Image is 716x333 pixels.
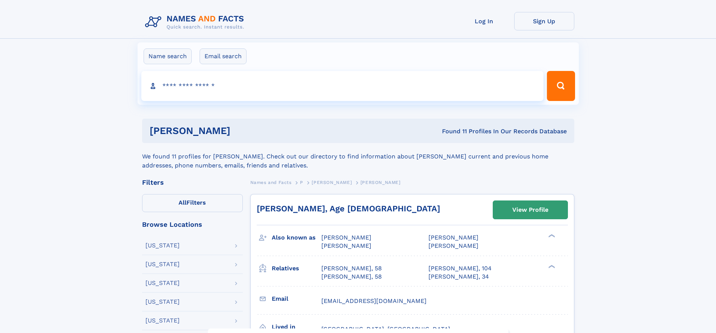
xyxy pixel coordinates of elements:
[272,231,321,244] h3: Also known as
[145,299,180,305] div: [US_STATE]
[321,297,427,304] span: [EMAIL_ADDRESS][DOMAIN_NAME]
[547,71,575,101] button: Search Button
[321,264,382,273] a: [PERSON_NAME], 58
[142,194,243,212] label: Filters
[300,180,303,185] span: P
[454,12,514,30] a: Log In
[428,234,478,241] span: [PERSON_NAME]
[145,261,180,267] div: [US_STATE]
[150,126,336,136] h1: [PERSON_NAME]
[142,143,574,170] div: We found 11 profiles for [PERSON_NAME]. Check out our directory to find information about [PERSON...
[272,292,321,305] h3: Email
[141,71,544,101] input: search input
[145,318,180,324] div: [US_STATE]
[428,264,492,273] a: [PERSON_NAME], 104
[200,48,247,64] label: Email search
[257,204,440,213] a: [PERSON_NAME], Age [DEMOGRAPHIC_DATA]
[142,179,243,186] div: Filters
[321,234,371,241] span: [PERSON_NAME]
[142,221,243,228] div: Browse Locations
[312,180,352,185] span: [PERSON_NAME]
[512,201,548,218] div: View Profile
[179,199,186,206] span: All
[428,273,489,281] a: [PERSON_NAME], 34
[145,243,180,249] div: [US_STATE]
[142,12,250,32] img: Logo Names and Facts
[360,180,401,185] span: [PERSON_NAME]
[312,178,352,187] a: [PERSON_NAME]
[336,127,567,136] div: Found 11 Profiles In Our Records Database
[321,273,382,281] a: [PERSON_NAME], 58
[145,280,180,286] div: [US_STATE]
[300,178,303,187] a: P
[546,264,556,269] div: ❯
[321,325,450,333] span: [GEOGRAPHIC_DATA], [GEOGRAPHIC_DATA]
[546,234,556,238] div: ❯
[250,178,292,187] a: Names and Facts
[144,48,192,64] label: Name search
[272,262,321,275] h3: Relatives
[428,242,478,249] span: [PERSON_NAME]
[493,201,568,219] a: View Profile
[321,242,371,249] span: [PERSON_NAME]
[514,12,574,30] a: Sign Up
